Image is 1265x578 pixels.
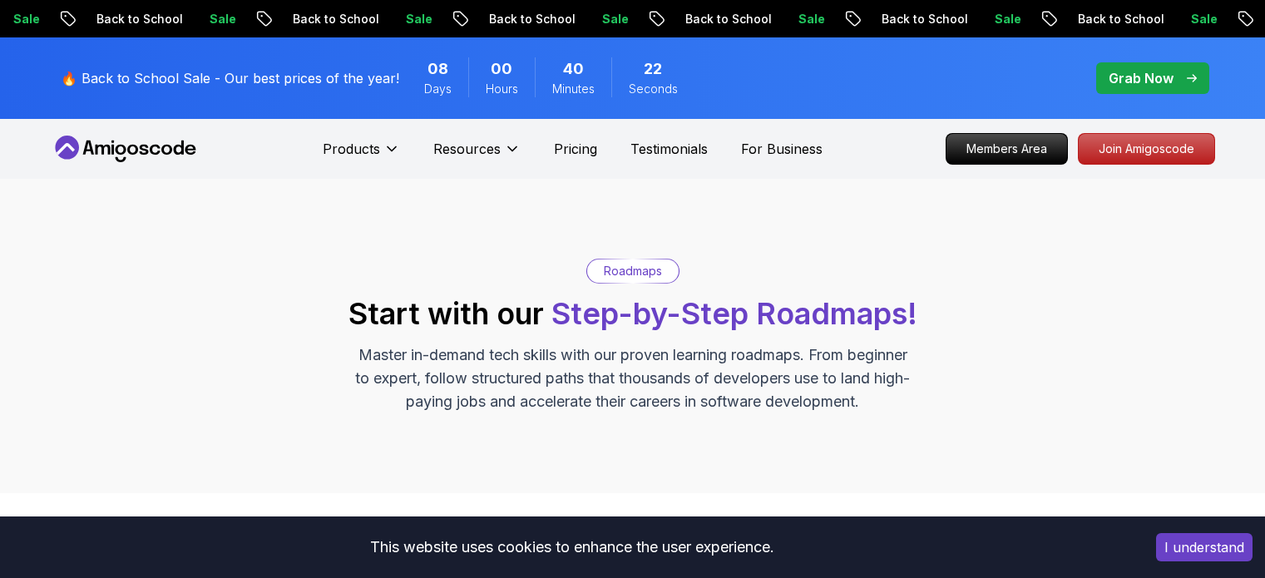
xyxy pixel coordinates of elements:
[427,57,448,81] span: 8 Days
[644,57,662,81] span: 22 Seconds
[604,263,662,279] p: Roadmaps
[946,134,1067,164] p: Members Area
[194,11,247,27] p: Sale
[491,57,512,81] span: 0 Hours
[979,11,1032,27] p: Sale
[1078,133,1215,165] a: Join Amigoscode
[433,139,501,159] p: Resources
[486,81,518,97] span: Hours
[551,295,917,332] span: Step-by-Step Roadmaps!
[741,139,823,159] a: For Business
[552,81,595,97] span: Minutes
[586,11,640,27] p: Sale
[323,139,380,159] p: Products
[783,11,836,27] p: Sale
[563,57,584,81] span: 40 Minutes
[1156,533,1253,561] button: Accept cookies
[1175,11,1228,27] p: Sale
[61,68,399,88] p: 🔥 Back to School Sale - Our best prices of the year!
[554,139,597,159] a: Pricing
[433,139,521,172] button: Resources
[1079,134,1214,164] p: Join Amigoscode
[348,297,917,330] h2: Start with our
[1062,11,1175,27] p: Back to School
[323,139,400,172] button: Products
[670,11,783,27] p: Back to School
[473,11,586,27] p: Back to School
[630,139,708,159] a: Testimonials
[277,11,390,27] p: Back to School
[629,81,678,97] span: Seconds
[946,133,1068,165] a: Members Area
[12,529,1131,566] div: This website uses cookies to enhance the user experience.
[81,11,194,27] p: Back to School
[424,81,452,97] span: Days
[390,11,443,27] p: Sale
[1109,68,1174,88] p: Grab Now
[866,11,979,27] p: Back to School
[353,343,912,413] p: Master in-demand tech skills with our proven learning roadmaps. From beginner to expert, follow s...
